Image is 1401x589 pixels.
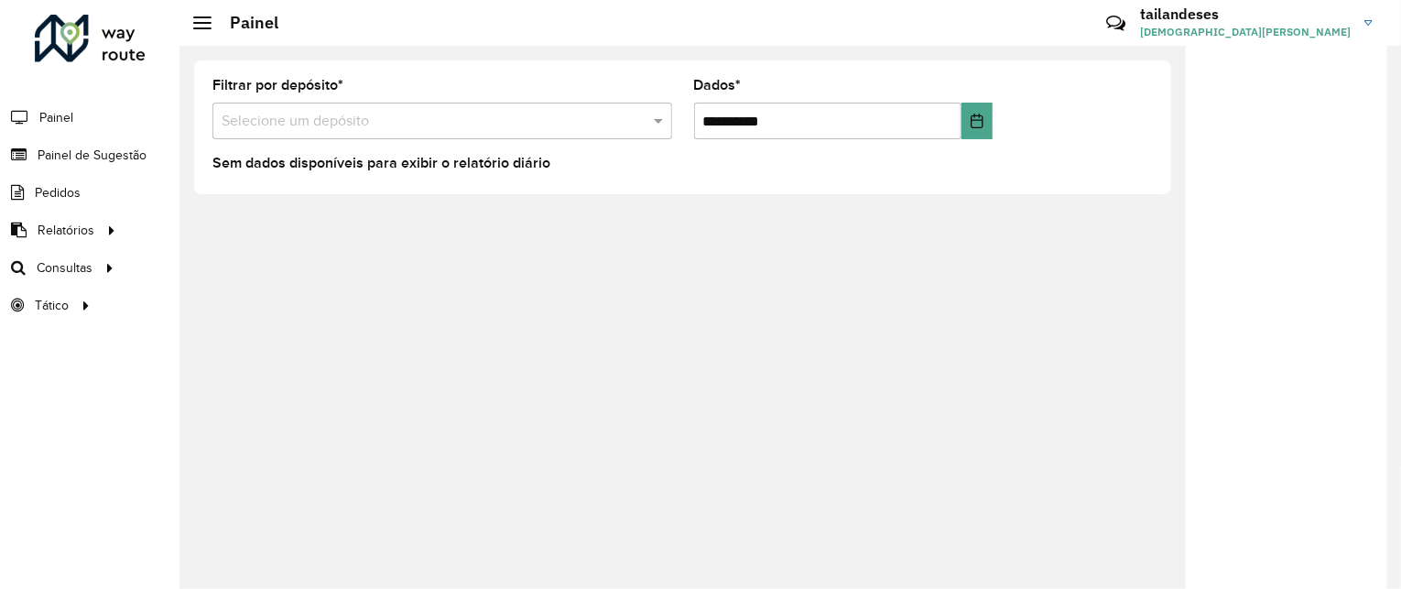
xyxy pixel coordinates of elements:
[212,77,338,93] font: Filtrar por depósito
[1096,4,1135,43] a: Contato Rápido
[212,155,550,170] font: Sem dados disponíveis para exibir o relatório diário
[38,224,94,237] font: Relatórios
[35,299,69,312] font: Tático
[230,12,278,33] font: Painel
[38,148,147,162] font: Painel de Sugestão
[961,103,993,139] button: Escolha a data
[39,111,73,125] font: Painel
[1140,5,1219,23] font: tailandeses
[1140,25,1351,38] font: [DEMOGRAPHIC_DATA][PERSON_NAME]
[37,261,92,275] font: Consultas
[694,77,736,93] font: Dados
[35,186,81,200] font: Pedidos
